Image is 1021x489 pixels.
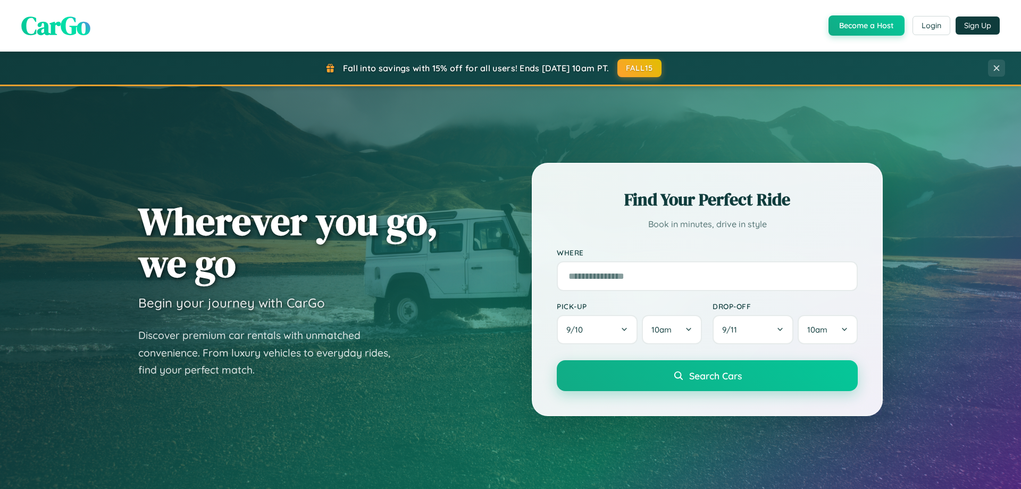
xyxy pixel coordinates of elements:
[956,16,1000,35] button: Sign Up
[713,315,793,344] button: 9/11
[798,315,858,344] button: 10am
[722,325,742,335] span: 9 / 11
[617,59,662,77] button: FALL15
[557,302,702,311] label: Pick-up
[557,360,858,391] button: Search Cars
[557,188,858,211] h2: Find Your Perfect Ride
[807,325,827,335] span: 10am
[566,325,588,335] span: 9 / 10
[557,217,858,232] p: Book in minutes, drive in style
[713,302,858,311] label: Drop-off
[138,327,404,379] p: Discover premium car rentals with unmatched convenience. From luxury vehicles to everyday rides, ...
[689,370,742,382] span: Search Cars
[651,325,672,335] span: 10am
[138,200,438,284] h1: Wherever you go, we go
[138,295,325,311] h3: Begin your journey with CarGo
[642,315,702,344] button: 10am
[343,63,609,73] span: Fall into savings with 15% off for all users! Ends [DATE] 10am PT.
[21,8,90,43] span: CarGo
[913,16,950,35] button: Login
[828,15,905,36] button: Become a Host
[557,315,638,344] button: 9/10
[557,248,858,257] label: Where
